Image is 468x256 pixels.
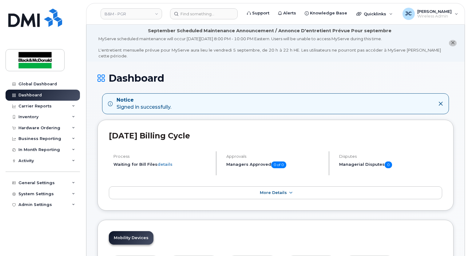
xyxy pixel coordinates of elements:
h5: Managers Approved [226,161,323,168]
h2: [DATE] Billing Cycle [109,131,442,140]
li: Waiting for Bill Files [113,161,211,167]
h1: Dashboard [97,73,454,83]
span: 0 of 0 [271,161,286,168]
button: close notification [449,40,457,46]
div: MyServe scheduled maintenance will occur [DATE][DATE] 8:00 PM - 10:00 PM Eastern. Users will be u... [98,36,441,59]
span: 0 [385,161,392,168]
h4: Process [113,154,211,159]
div: Signed in successfully. [117,97,171,111]
strong: Notice [117,97,171,104]
h5: Managerial Disputes [339,161,442,168]
span: More Details [260,190,287,195]
h4: Approvals [226,154,323,159]
div: September Scheduled Maintenance Announcement / Annonce D'entretient Prévue Pour septembre [148,28,391,34]
a: details [157,162,173,167]
h4: Disputes [339,154,442,159]
a: Mobility Devices [109,231,153,245]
